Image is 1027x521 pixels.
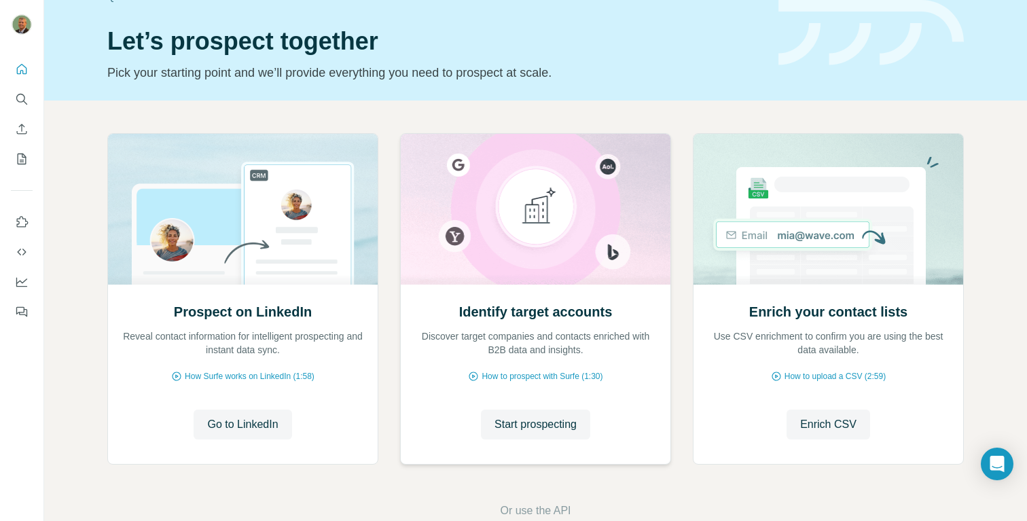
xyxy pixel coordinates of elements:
img: Prospect on LinkedIn [107,134,378,285]
img: Identify target accounts [400,134,671,285]
button: Quick start [11,57,33,82]
p: Use CSV enrichment to confirm you are using the best data available. [707,329,950,357]
button: Or use the API [500,503,571,519]
span: Go to LinkedIn [207,416,278,433]
p: Pick your starting point and we’ll provide everything you need to prospect at scale. [107,63,762,82]
button: Use Surfe on LinkedIn [11,210,33,234]
img: Enrich your contact lists [693,134,964,285]
button: Feedback [11,300,33,324]
div: Open Intercom Messenger [981,448,1013,480]
span: Start prospecting [494,416,577,433]
span: How to prospect with Surfe (1:30) [482,370,602,382]
button: Search [11,87,33,111]
button: Use Surfe API [11,240,33,264]
button: My lists [11,147,33,171]
button: Enrich CSV [787,410,870,439]
button: Go to LinkedIn [194,410,291,439]
button: Dashboard [11,270,33,294]
span: Enrich CSV [800,416,857,433]
h1: Let’s prospect together [107,28,762,55]
span: How Surfe works on LinkedIn (1:58) [185,370,314,382]
h2: Prospect on LinkedIn [174,302,312,321]
span: How to upload a CSV (2:59) [785,370,886,382]
p: Discover target companies and contacts enriched with B2B data and insights. [414,329,657,357]
button: Enrich CSV [11,117,33,141]
button: Start prospecting [481,410,590,439]
p: Reveal contact information for intelligent prospecting and instant data sync. [122,329,364,357]
h2: Enrich your contact lists [749,302,907,321]
h2: Identify target accounts [459,302,613,321]
img: Avatar [11,14,33,35]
